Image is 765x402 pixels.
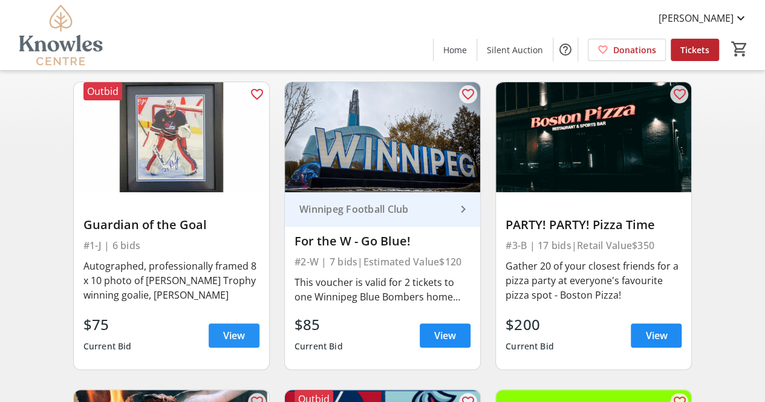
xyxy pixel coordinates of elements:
[680,44,709,56] span: Tickets
[285,192,480,227] a: Winnipeg Football Club
[588,39,666,61] a: Donations
[285,82,480,192] img: For the W - Go Blue!
[7,5,115,65] img: Knowles Centre's Logo
[250,87,264,102] mat-icon: favorite_outline
[443,44,467,56] span: Home
[74,82,269,192] img: Guardian of the Goal
[506,218,682,232] div: PARTY! PARTY! Pizza Time
[613,44,656,56] span: Donations
[223,328,245,343] span: View
[295,253,470,270] div: #2-W | 7 bids | Estimated Value $120
[649,8,758,28] button: [PERSON_NAME]
[209,323,259,348] a: View
[506,314,554,336] div: $200
[553,37,578,62] button: Help
[295,314,343,336] div: $85
[295,203,456,215] div: Winnipeg Football Club
[487,44,543,56] span: Silent Auction
[83,218,259,232] div: Guardian of the Goal
[496,82,691,192] img: PARTY! PARTY! Pizza Time
[477,39,553,61] a: Silent Auction
[729,38,750,60] button: Cart
[83,259,259,302] div: Autographed, professionally framed 8 x 10 photo of [PERSON_NAME] Trophy winning goalie, [PERSON_N...
[83,336,132,357] div: Current Bid
[645,328,667,343] span: View
[295,275,470,304] div: This voucher is valid for 2 tickets to one Winnipeg Blue Bombers home game in the 2025 season. Ch...
[295,336,343,357] div: Current Bid
[83,314,132,336] div: $75
[420,323,470,348] a: View
[506,259,682,302] div: Gather 20 of your closest friends for a pizza party at everyone's favourite pizza spot - Boston P...
[295,234,470,248] div: For the W - Go Blue!
[671,39,719,61] a: Tickets
[434,328,456,343] span: View
[434,39,477,61] a: Home
[83,237,259,254] div: #1-J | 6 bids
[506,336,554,357] div: Current Bid
[659,11,734,25] span: [PERSON_NAME]
[461,87,475,102] mat-icon: favorite_outline
[672,87,686,102] mat-icon: favorite_outline
[506,237,682,254] div: #3-B | 17 bids | Retail Value $350
[456,202,470,216] mat-icon: keyboard_arrow_right
[631,323,682,348] a: View
[83,82,122,100] div: Outbid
